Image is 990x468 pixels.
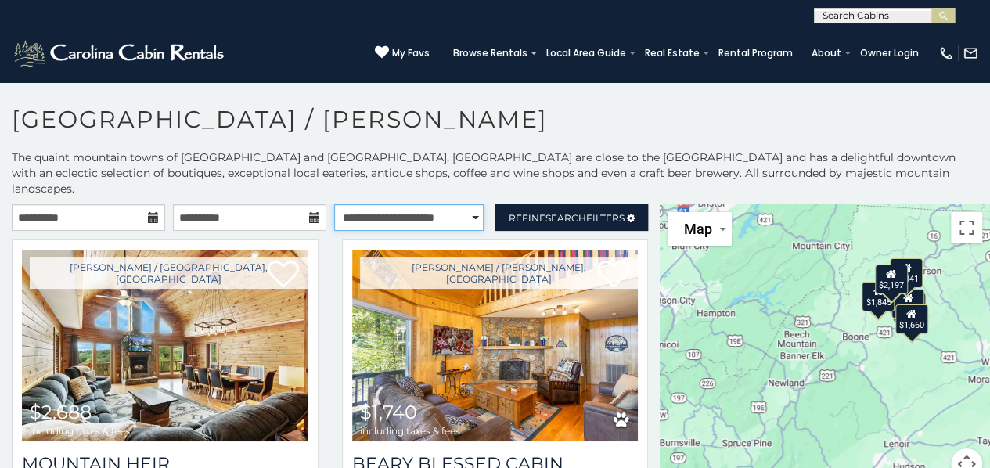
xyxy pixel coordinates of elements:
[711,42,801,64] a: Rental Program
[538,42,634,64] a: Local Area Guide
[668,212,732,246] button: Change map style
[509,212,625,224] span: Refine Filters
[22,250,308,441] a: Mountain Heir $2,688 including taxes & fees
[852,42,927,64] a: Owner Login
[938,45,954,61] img: phone-regular-white.png
[30,257,308,289] a: [PERSON_NAME] / [GEOGRAPHIC_DATA], [GEOGRAPHIC_DATA]
[30,401,92,423] span: $2,688
[360,257,639,289] a: [PERSON_NAME] / [PERSON_NAME], [GEOGRAPHIC_DATA]
[545,212,586,224] span: Search
[862,282,895,311] div: $1,845
[891,289,924,319] div: $1,532
[22,250,308,441] img: Mountain Heir
[804,42,849,64] a: About
[375,45,430,61] a: My Favs
[360,401,417,423] span: $1,740
[875,265,908,294] div: $2,197
[392,46,430,60] span: My Favs
[360,426,460,436] span: including taxes & fees
[963,45,978,61] img: mail-regular-white.png
[30,426,130,436] span: including taxes & fees
[951,212,982,243] button: Toggle fullscreen view
[683,221,711,237] span: Map
[352,250,639,441] img: Beary Blessed Cabin
[495,204,648,231] a: RefineSearchFilters
[637,42,707,64] a: Real Estate
[895,304,928,334] div: $1,660
[890,258,923,288] div: $1,341
[445,42,535,64] a: Browse Rentals
[12,38,229,69] img: White-1-2.png
[352,250,639,441] a: Beary Blessed Cabin $1,740 including taxes & fees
